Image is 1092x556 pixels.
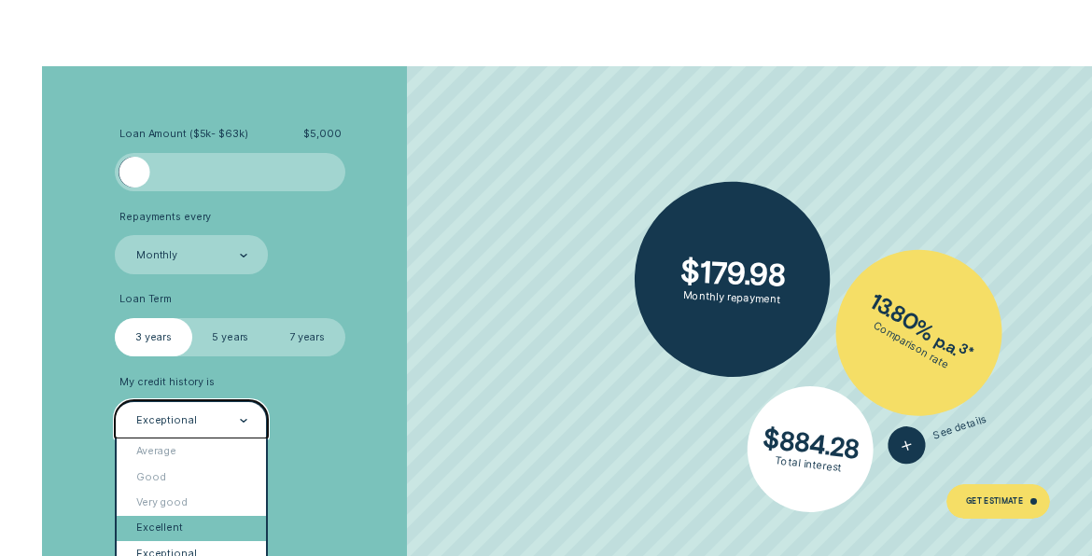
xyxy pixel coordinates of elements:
[946,484,1049,519] a: Get Estimate
[269,318,345,356] label: 7 years
[119,128,247,141] span: Loan Amount ( $5k - $63k )
[119,211,211,224] span: Repayments every
[303,128,341,141] span: $ 5,000
[117,465,266,490] div: Good
[115,318,191,356] label: 3 years
[883,401,992,469] button: See details
[931,413,988,443] span: See details
[117,490,266,515] div: Very good
[117,438,266,464] div: Average
[117,516,266,541] div: Excellent
[119,293,172,306] span: Loan Term
[136,249,177,262] div: Monthly
[192,318,269,356] label: 5 years
[136,414,197,427] div: Exceptional
[119,376,215,389] span: My credit history is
